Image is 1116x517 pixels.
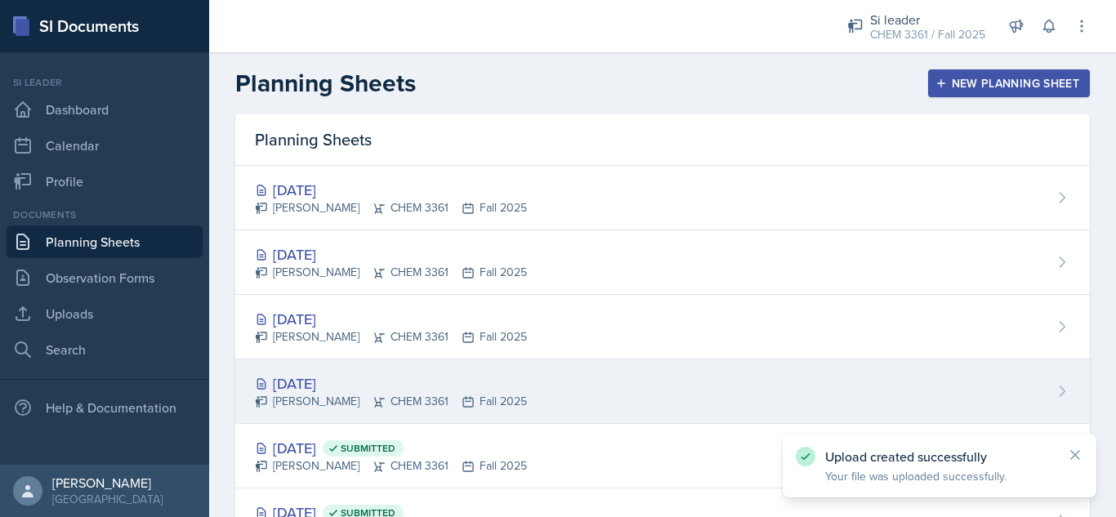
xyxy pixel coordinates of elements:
[939,77,1079,90] div: New Planning Sheet
[235,424,1090,488] a: [DATE] Submitted [PERSON_NAME]CHEM 3361Fall 2025
[52,491,163,507] div: [GEOGRAPHIC_DATA]
[7,207,203,222] div: Documents
[870,26,985,43] div: CHEM 3361 / Fall 2025
[7,225,203,258] a: Planning Sheets
[7,165,203,198] a: Profile
[235,114,1090,166] div: Planning Sheets
[255,328,527,345] div: [PERSON_NAME] CHEM 3361 Fall 2025
[7,129,203,162] a: Calendar
[928,69,1090,97] button: New Planning Sheet
[255,393,527,410] div: [PERSON_NAME] CHEM 3361 Fall 2025
[825,448,1054,465] p: Upload created successfully
[255,264,527,281] div: [PERSON_NAME] CHEM 3361 Fall 2025
[255,243,527,265] div: [DATE]
[7,75,203,90] div: Si leader
[870,10,985,29] div: Si leader
[255,437,527,459] div: [DATE]
[235,359,1090,424] a: [DATE] [PERSON_NAME]CHEM 3361Fall 2025
[235,230,1090,295] a: [DATE] [PERSON_NAME]CHEM 3361Fall 2025
[7,261,203,294] a: Observation Forms
[255,179,527,201] div: [DATE]
[7,333,203,366] a: Search
[235,69,416,98] h2: Planning Sheets
[255,308,527,330] div: [DATE]
[52,475,163,491] div: [PERSON_NAME]
[235,295,1090,359] a: [DATE] [PERSON_NAME]CHEM 3361Fall 2025
[255,457,527,475] div: [PERSON_NAME] CHEM 3361 Fall 2025
[7,297,203,330] a: Uploads
[825,468,1054,484] p: Your file was uploaded successfully.
[7,391,203,424] div: Help & Documentation
[255,199,527,216] div: [PERSON_NAME] CHEM 3361 Fall 2025
[235,166,1090,230] a: [DATE] [PERSON_NAME]CHEM 3361Fall 2025
[7,93,203,126] a: Dashboard
[341,442,395,455] span: Submitted
[255,372,527,394] div: [DATE]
